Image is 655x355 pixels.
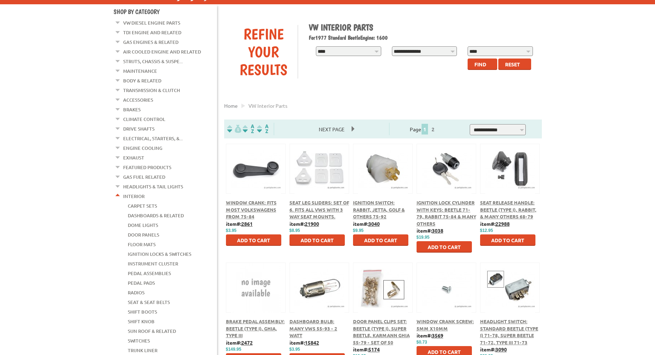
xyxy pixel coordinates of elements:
[128,336,150,345] a: Switches
[128,211,184,220] a: Dashboards & Related
[480,220,510,227] b: item#:
[128,220,158,230] a: Dome Lights
[474,61,486,67] span: Find
[468,59,497,70] button: Find
[224,102,238,109] a: Home
[289,234,345,246] button: Add to Cart
[289,199,349,219] span: Seat Leg Sliders: Set of 6. Fits all VWs with 3 way seat mounts.
[123,182,183,191] a: Headlights & Tail Lights
[128,230,159,239] a: Door Panels
[114,8,217,15] h4: Shop By Category
[237,237,270,243] span: Add to Cart
[353,220,380,227] b: item#:
[128,346,157,355] a: Trunk Liner
[480,228,493,233] span: $12.95
[353,346,380,353] b: item#:
[480,318,538,345] a: Headlight Switch: Standard Beetle (Type I) 71-78, Super Beetle 71-72, Type III 71-73
[128,240,156,249] a: Floor Mats
[128,201,157,211] a: Carpet Sets
[432,332,443,339] u: 3569
[432,227,443,234] u: 3038
[353,199,405,219] a: Ignition Switch: Rabbit, Jetta, Golf & Others 75-92
[353,318,410,345] a: Door Panel Clips Set: Beetle (Type I), Super Beetle, Karmann Ghia 55-79 - Set of 50
[309,34,315,41] span: For
[353,228,364,233] span: $9.95
[480,199,536,219] a: Seat Release Handle: Beetle (Type I), Rabbit, & Many Others 68-79
[422,124,428,135] span: 1
[226,347,241,352] span: $149.95
[230,25,298,78] div: Refine Your Results
[123,18,180,27] a: VW Diesel Engine Parts
[417,227,443,234] b: item#:
[226,339,253,346] b: item#:
[123,192,145,201] a: Interior
[312,124,352,135] span: Next Page
[226,318,285,338] a: Brake Pedal Assembly: Beetle (Type I), Ghia, Type III
[123,86,180,95] a: Transmission & Clutch
[123,143,162,153] a: Engine Cooling
[123,37,178,47] a: Gas Engines & Related
[305,339,319,346] u: 15842
[123,153,144,162] a: Exhaust
[428,244,461,250] span: Add to Cart
[123,47,201,56] a: Air Cooled Engine and Related
[123,134,183,143] a: Electrical, Starters, &...
[123,163,171,172] a: Featured Products
[498,59,531,70] button: Reset
[123,76,161,85] a: Body & Related
[289,347,300,352] span: $3.95
[417,199,476,227] a: Ignition Lock Cylinder with Keys: Beetle 71-79, Rabbit 75-84 & Many Others
[128,298,170,307] a: Seat & Seat Belts
[128,259,178,268] a: Instrument Cluster
[309,22,536,32] h1: VW Interior Parts
[123,28,181,37] a: TDI Engine and Related
[248,102,287,109] span: VW interior parts
[123,115,165,124] a: Climate Control
[226,220,253,227] b: item#:
[123,105,141,114] a: Brakes
[226,199,277,219] a: Window Crank: Fits most Volkswagens from 75-84
[495,346,507,353] u: 3090
[305,220,319,227] u: 21900
[417,332,443,339] b: item#:
[491,237,524,243] span: Add to Cart
[364,237,397,243] span: Add to Cart
[505,61,520,67] span: Reset
[368,346,380,353] u: 5174
[123,124,155,133] a: Drive Shafts
[417,235,430,240] span: $19.95
[123,172,165,182] a: Gas Fuel Related
[256,125,270,133] img: Sort by Sales Rank
[226,228,237,233] span: $3.95
[241,339,253,346] u: 2472
[309,34,536,41] h2: 1977 Standard Beetle
[417,241,472,253] button: Add to Cart
[123,66,157,76] a: Maintenance
[128,288,145,297] a: Radios
[241,220,253,227] u: 2861
[241,125,256,133] img: Sort by Headline
[480,346,507,353] b: item#:
[289,339,319,346] b: item#:
[227,125,241,133] img: filterpricelow.svg
[353,234,408,246] button: Add to Cart
[360,34,388,41] span: Engine: 1600
[312,126,352,132] a: Next Page
[128,249,191,259] a: Ignition Locks & Switches
[389,123,457,135] div: Page
[417,318,474,331] a: Window Crank Screw: 5mm x10mm
[123,95,153,105] a: Accessories
[368,220,380,227] u: 3040
[128,326,176,336] a: Sun Roof & Related
[289,228,300,233] span: $8.95
[226,234,281,246] button: Add to Cart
